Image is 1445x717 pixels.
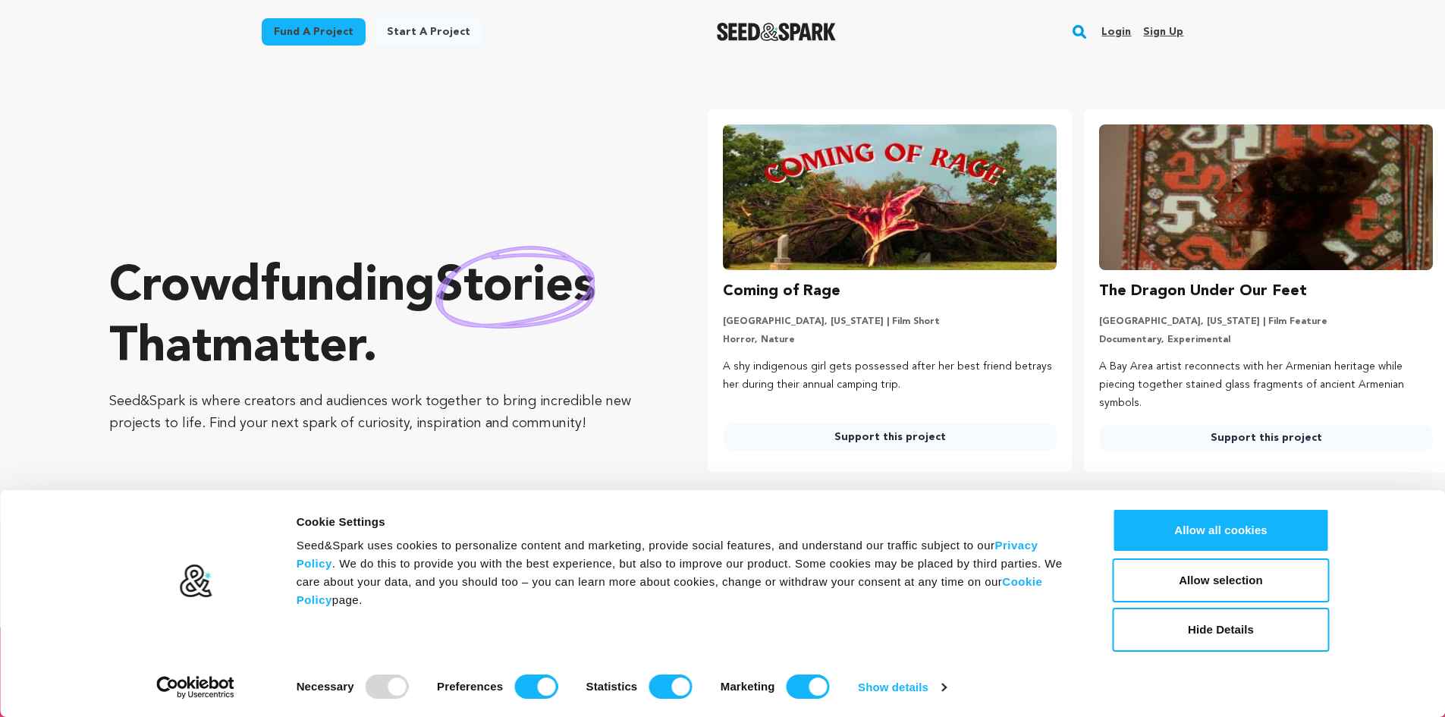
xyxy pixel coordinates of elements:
a: Usercentrics Cookiebot - opens in a new window [129,676,262,699]
p: Horror, Nature [723,334,1057,346]
div: Cookie Settings [297,513,1079,531]
img: The Dragon Under Our Feet image [1099,124,1433,270]
img: Coming of Rage image [723,124,1057,270]
p: [GEOGRAPHIC_DATA], [US_STATE] | Film Feature [1099,316,1433,328]
p: Crowdfunding that . [109,257,647,379]
img: logo [178,564,212,599]
p: [GEOGRAPHIC_DATA], [US_STATE] | Film Short [723,316,1057,328]
strong: Marketing [721,680,775,693]
a: Sign up [1143,20,1183,44]
p: A Bay Area artist reconnects with her Armenian heritage while piecing together stained glass frag... [1099,358,1433,412]
a: Support this project [723,423,1057,451]
a: Show details [858,676,946,699]
button: Hide Details [1113,608,1330,652]
h3: Coming of Rage [723,279,840,303]
img: Seed&Spark Logo Dark Mode [717,23,836,41]
p: Seed&Spark is where creators and audiences work together to bring incredible new projects to life... [109,391,647,435]
a: Login [1101,20,1131,44]
button: Allow selection [1113,558,1330,602]
a: Support this project [1099,424,1433,451]
button: Allow all cookies [1113,508,1330,552]
strong: Statistics [586,680,638,693]
strong: Preferences [437,680,503,693]
img: hand sketched image [435,246,595,329]
a: Fund a project [262,18,366,46]
span: matter [212,324,363,373]
p: A shy indigenous girl gets possessed after her best friend betrays her during their annual campin... [723,358,1057,395]
a: Start a project [375,18,482,46]
div: Seed&Spark uses cookies to personalize content and marketing, provide social features, and unders... [297,536,1079,609]
h3: The Dragon Under Our Feet [1099,279,1307,303]
strong: Necessary [297,680,354,693]
a: Seed&Spark Homepage [717,23,836,41]
p: Documentary, Experimental [1099,334,1433,346]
